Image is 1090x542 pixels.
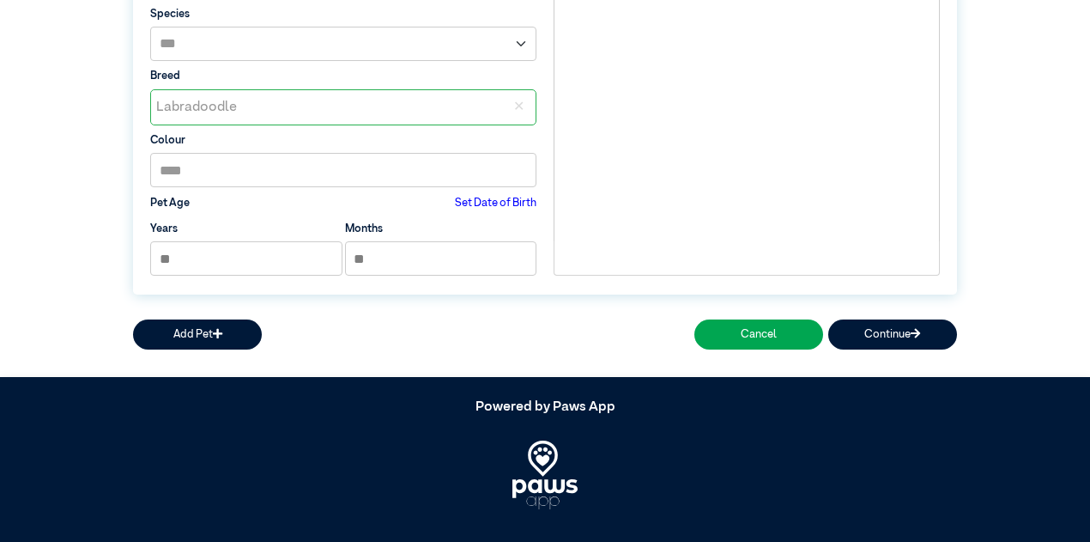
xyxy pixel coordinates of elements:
[150,6,536,22] label: Species
[501,90,536,125] div: ✕
[133,320,262,350] button: Add Pet
[133,399,957,416] h5: Powered by Paws App
[512,441,578,509] img: PawsApp
[150,221,178,237] label: Years
[150,132,536,149] label: Colour
[828,320,957,350] button: Continue
[694,320,823,350] button: Cancel
[150,68,536,84] label: Breed
[150,195,190,211] label: Pet Age
[151,90,501,125] div: Labradoodle
[345,221,383,237] label: Months
[455,195,536,211] label: Set Date of Birth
